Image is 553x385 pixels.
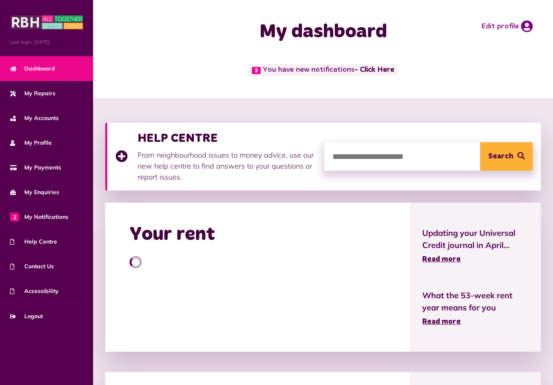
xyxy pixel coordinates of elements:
span: My Payments [10,163,61,172]
a: What the 53-week rent year means for you Read more [422,289,529,327]
h1: My dashboard [216,20,430,44]
span: 2 [10,212,19,221]
span: Accessibility [10,287,59,295]
span: My Accounts [10,114,59,122]
span: Logout [10,312,43,321]
span: 2 [252,67,261,74]
span: What the 53-week rent year means for you [422,289,529,314]
a: - Click Here [355,66,394,74]
span: My Notifications [10,213,68,221]
a: Edit profile [481,20,533,32]
span: Last login: [DATE] [10,38,83,46]
span: Search [488,142,513,171]
a: Updating your Universal Credit journal in April... Read more [422,227,529,265]
p: From neighbourhood issues to money advice, use our new help centre to find answers to your questi... [138,150,316,182]
span: Contact Us [10,262,54,271]
span: My Profile [10,139,52,147]
span: Dashboard [10,64,55,73]
span: My Enquiries [10,188,59,197]
span: Help Centre [10,237,57,246]
span: My Repairs [10,89,55,98]
h3: HELP CENTRE [138,131,316,145]
h2: Your rent [130,223,215,246]
button: Search [480,142,533,171]
span: Updating your Universal Credit journal in April... [422,227,529,251]
img: MyRBH [10,14,83,30]
span: You have new notifications [248,64,398,76]
span: Read more [422,256,461,263]
span: Read more [422,318,461,325]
